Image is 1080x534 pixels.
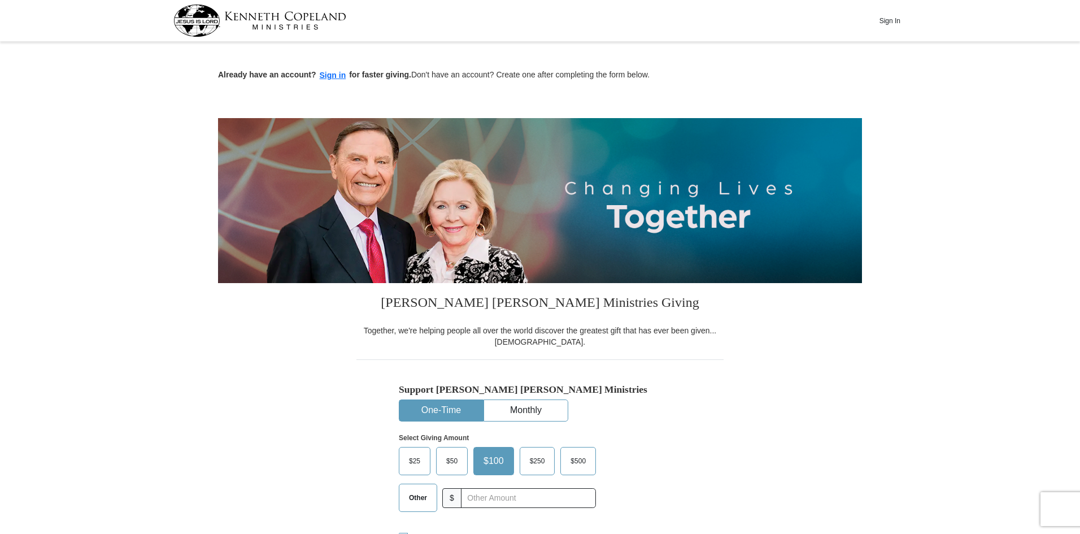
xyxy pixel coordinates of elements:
span: $500 [565,453,591,470]
h5: Support [PERSON_NAME] [PERSON_NAME] Ministries [399,384,681,396]
strong: Select Giving Amount [399,434,469,442]
span: $25 [403,453,426,470]
span: $100 [478,453,509,470]
strong: Already have an account? for faster giving. [218,70,411,79]
input: Other Amount [461,488,596,508]
div: Together, we're helping people all over the world discover the greatest gift that has ever been g... [356,325,724,348]
button: Sign In [873,12,907,29]
span: $250 [524,453,551,470]
span: $50 [441,453,463,470]
button: One-Time [399,400,483,421]
p: Don't have an account? Create one after completing the form below. [218,69,862,82]
h3: [PERSON_NAME] [PERSON_NAME] Ministries Giving [356,283,724,325]
button: Monthly [484,400,568,421]
button: Sign in [316,69,350,82]
span: Other [403,489,433,506]
span: $ [442,488,461,508]
img: kcm-header-logo.svg [173,5,346,37]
